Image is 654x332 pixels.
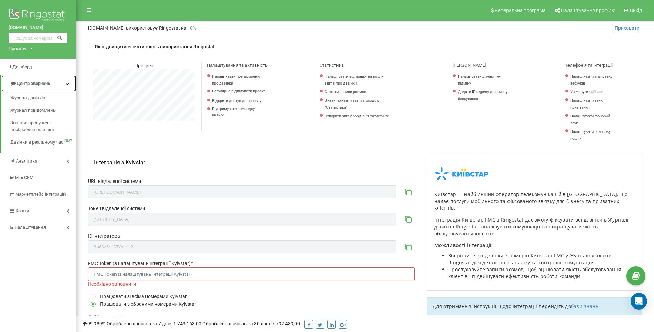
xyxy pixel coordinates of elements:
span: Дашборд [12,64,32,69]
a: Журнал дзвінків [10,92,76,104]
span: [PERSON_NAME] [453,62,486,68]
a: Налаштувати відправку вебхуків [570,73,614,87]
label: FMC Token (з налаштувань інтеграції Kyivstar) * [88,260,415,267]
label: ID інтегратора [88,233,396,240]
h1: Інтеграція з Kyivstar [94,159,145,166]
span: Налаштування [14,225,46,230]
span: Журнал повідомлень [10,107,56,114]
button: copy [402,213,415,225]
span: Журнал дзвінків [10,95,45,101]
span: Оброблено дзвінків за 7 днів : [107,321,201,326]
span: Mini CRM [15,175,33,180]
a: Центр звернень [1,75,76,92]
a: Налаштувати голосову пошту [570,128,614,142]
button: copy [402,185,415,198]
u: 1 743 163,00 [173,321,201,326]
a: Додати IP адресу до списку блокування [458,89,511,102]
p: [DOMAIN_NAME] [88,25,187,31]
a: Увімкнути callback [570,89,614,96]
span: 99,989% [83,321,105,326]
span: Статистика [320,62,344,68]
input: Пошук за номером [9,33,67,43]
p: Інтеграція Київстар FMC з Ringostat дає змогу фіксувати всі дзвінки в Журналі дзвінків Ringostat,... [434,216,635,237]
a: Налаштувати фоновий звук [570,113,614,127]
label: Працювати з обраними номерами Kyivstar [100,301,196,308]
div: Open Intercom Messenger [631,293,647,310]
span: Маркетплейс інтеграцій [15,192,66,197]
li: Прослуховуйте записи розмов, щоб оцінювати якість обслуговування клієнтів і підвищувати ефективні... [448,266,635,280]
a: Налаштувати динамічну підміну [458,73,511,87]
span: Як підвищити ефективність використання Ringostat [95,44,215,49]
input: FMC Token (з налаштувань інтеграції Kyivstar) [88,267,415,281]
a: Звіт про пропущені необроблені дзвінки [10,117,76,136]
a: Створити звіт у розділі "Статистика" [325,113,393,120]
span: Налаштування профілю [561,8,615,13]
img: Ringostat logo [9,7,67,24]
span: Дзвінки в реальному часі [10,139,64,146]
span: використовує Ringostat на [126,25,187,31]
button: copy [402,240,415,253]
span: Приховати [615,25,640,31]
div: Необхідно заповнити [88,281,415,287]
span: Налаштування та активність [207,62,268,68]
a: Налаштувати відправку на пошту звітів про дзвінки [325,73,393,87]
p: Київстар — найбільший оператор телекомунікацій в [GEOGRAPHIC_DATA], що надає послуги мобільного т... [434,191,635,212]
span: Телефонія та інтеграції [565,62,613,68]
a: [DOMAIN_NAME] [9,24,67,31]
p: Регулярно відвідувати проєкт [212,89,265,94]
span: Прогрес [134,63,153,68]
span: Кошти [16,208,29,213]
label: Обрати номер [88,313,415,321]
div: Проєкти [9,45,26,52]
span: Оброблено дзвінків за 30 днів : [202,321,300,326]
span: Центр звернень [17,81,50,86]
a: Вивантажувати звіти з розділу "Статистика" [325,97,393,111]
a: Слухати записи розмов [325,89,393,96]
a: бази знань [571,303,598,310]
p: Можливості інтеграції: [434,242,635,249]
p: 0 % [187,25,198,31]
label: URL віддаленої системи [88,178,396,185]
p: Підтримувати командну працю [212,106,265,117]
span: Аналiтика [16,158,37,164]
span: Звіт про пропущені необроблені дзвінки [10,119,72,133]
label: Працювати зі всіма номерами Kyivstar [100,293,187,301]
a: Налаштувати повідомлення про дзвінки [212,73,265,87]
a: Відкрити доступ до проєкту [212,98,265,105]
p: Для отримання інструкції щодо інтеграції перейдіть до [433,303,637,310]
span: Реферальна програма [495,8,546,13]
a: Дзвінки в реальному часіNEW [10,136,76,148]
label: Токен віддаленої системи [88,205,396,213]
a: Журнал повідомлень [10,104,76,117]
a: Налаштувати звук привітання [570,97,614,111]
u: 7 792 489,00 [272,321,300,326]
li: Зберігайте всі дзвінки з номерів Київстар FMC у Журналі дзвінків Ringostat для детального аналізу... [448,252,635,266]
span: Вихід [630,8,642,13]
